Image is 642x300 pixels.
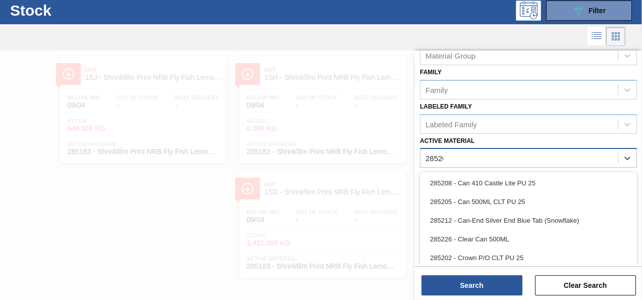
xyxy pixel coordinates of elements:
a: ÍconeOut1SJ - Shrinkfilm Print NRB Fly Fish Lemon PUBelow Min09/04Out Of Stock-Next Delivery-Stoc... [52,48,232,163]
a: ÍconeOut1SH - Shrinkfilm Print NRB Fly Fish Lemon PUBelow Min09/04Out Of Stock-Next Delivery-Stoc... [232,48,411,163]
h1: Stock [10,5,149,16]
div: Card Vision [606,27,625,46]
label: Labeled Family [420,103,472,110]
div: 285226 - Clear Can 500ML [420,230,637,248]
a: ÍconeOut1SB - Shrinkfilm Print NRB Fly Fish Lemon PUBelow Min09/04Out Of Stock-Next Delivery-Stoc... [411,48,590,163]
div: 285212 - Can-End Silver End Blue Tab (Snowflake) [420,211,637,230]
button: Filter [546,1,632,21]
div: Material Group [425,51,475,60]
label: Active Material [420,137,474,144]
div: 285202 - Crown P/O CLT PU 25 [420,248,637,267]
div: 285205 - Can 500ML CLT PU 25 [420,192,637,211]
div: 285208 - Can 410 Castle Lite PU 25 [420,174,637,192]
div: Labeled Family [425,120,477,128]
div: Programming: no user selected [516,1,541,21]
label: Family [420,69,442,76]
div: List Vision [587,27,606,46]
span: Filter [589,7,606,15]
div: Family [425,85,448,94]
